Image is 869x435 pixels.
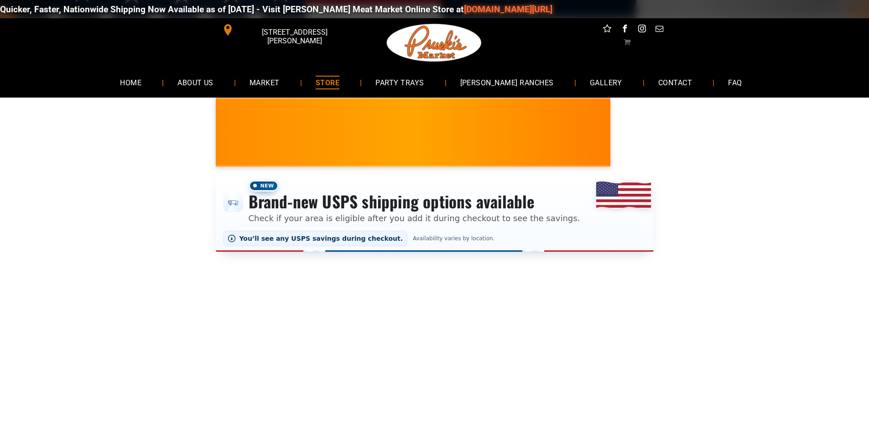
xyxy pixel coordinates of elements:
[249,180,279,192] span: New
[239,235,403,242] span: You’ll see any USPS savings during checkout.
[216,174,654,252] div: Shipping options announcement
[236,70,293,94] a: MARKET
[411,235,496,242] span: Availability varies by location.
[454,4,542,15] a: [DOMAIN_NAME][URL]
[385,18,484,67] img: Pruski-s+Market+HQ+Logo2-1920w.png
[597,139,776,153] span: [PERSON_NAME] MARKET
[302,70,353,94] a: STORE
[235,23,353,50] span: [STREET_ADDRESS][PERSON_NAME]
[447,70,567,94] a: [PERSON_NAME] RANCHES
[619,23,630,37] a: facebook
[714,70,755,94] a: FAQ
[249,212,580,224] p: Check if your area is eligible after you add it during checkout to see the savings.
[601,23,613,37] a: Social network
[249,192,580,212] h3: Brand-new USPS shipping options available
[645,70,706,94] a: CONTACT
[216,23,355,37] a: [STREET_ADDRESS][PERSON_NAME]
[636,23,648,37] a: instagram
[164,70,227,94] a: ABOUT US
[106,70,155,94] a: HOME
[653,23,665,37] a: email
[576,70,636,94] a: GALLERY
[362,70,437,94] a: PARTY TRAYS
